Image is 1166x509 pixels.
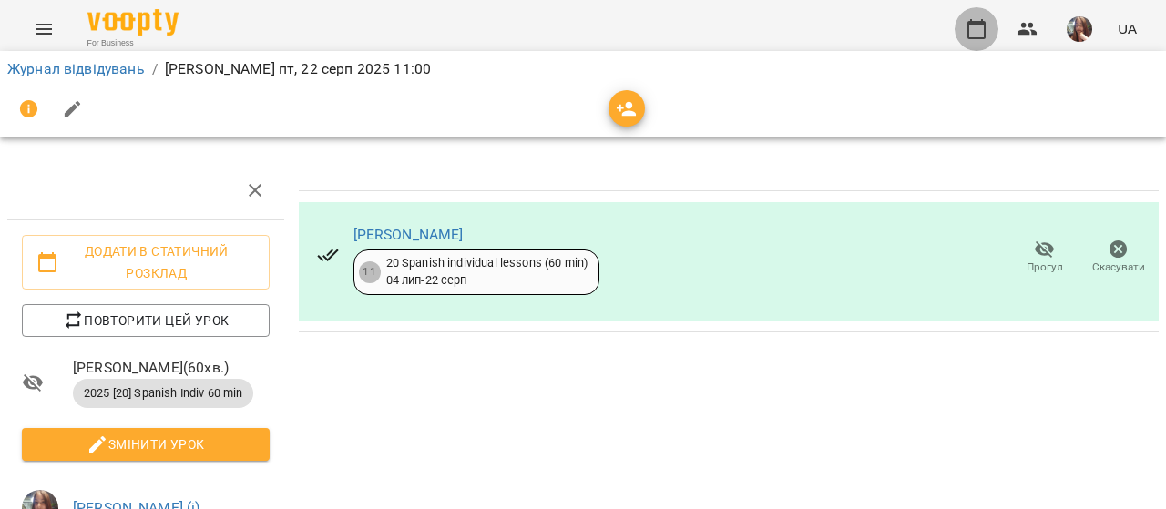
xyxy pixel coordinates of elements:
[1027,260,1063,275] span: Прогул
[1092,260,1145,275] span: Скасувати
[1067,16,1092,42] img: 0ee1f4be303f1316836009b6ba17c5c5.jpeg
[353,226,464,243] a: [PERSON_NAME]
[359,261,381,283] div: 11
[22,304,270,337] button: Повторити цей урок
[22,428,270,461] button: Змінити урок
[73,357,270,379] span: [PERSON_NAME] ( 60 хв. )
[165,58,431,80] p: [PERSON_NAME] пт, 22 серп 2025 11:00
[1118,19,1137,38] span: UA
[386,255,588,289] div: 20 Spanish individual lessons (60 min) 04 лип - 22 серп
[73,385,253,402] span: 2025 [20] Spanish Indiv 60 min
[1007,232,1081,283] button: Прогул
[87,9,179,36] img: Voopty Logo
[22,7,66,51] button: Menu
[1110,12,1144,46] button: UA
[87,37,179,49] span: For Business
[1081,232,1155,283] button: Скасувати
[7,60,145,77] a: Журнал відвідувань
[36,433,255,455] span: Змінити урок
[152,58,158,80] li: /
[22,235,270,290] button: Додати в статичний розклад
[36,240,255,284] span: Додати в статичний розклад
[36,310,255,331] span: Повторити цей урок
[7,58,1159,80] nav: breadcrumb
